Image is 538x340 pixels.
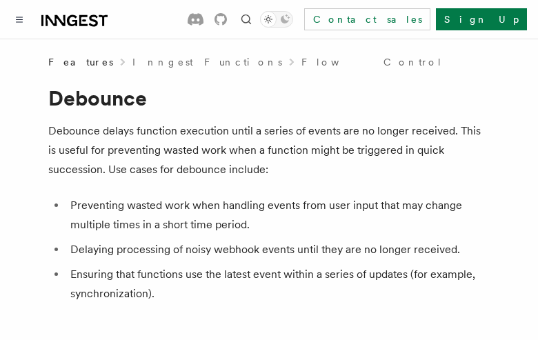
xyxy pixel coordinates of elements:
h1: Debounce [48,86,490,110]
a: Contact sales [304,8,430,30]
span: Features [48,55,113,69]
button: Toggle dark mode [260,11,293,28]
a: Sign Up [436,8,527,30]
a: Flow Control [301,55,443,69]
li: Preventing wasted work when handling events from user input that may change multiple times in a s... [66,196,490,234]
li: Delaying processing of noisy webhook events until they are no longer received. [66,240,490,259]
a: Inngest Functions [132,55,282,69]
p: Debounce delays function execution until a series of events are no longer received. This is usefu... [48,121,490,179]
li: Ensuring that functions use the latest event within a series of updates (for example, synchroniza... [66,265,490,303]
button: Toggle navigation [11,11,28,28]
button: Find something... [238,11,255,28]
